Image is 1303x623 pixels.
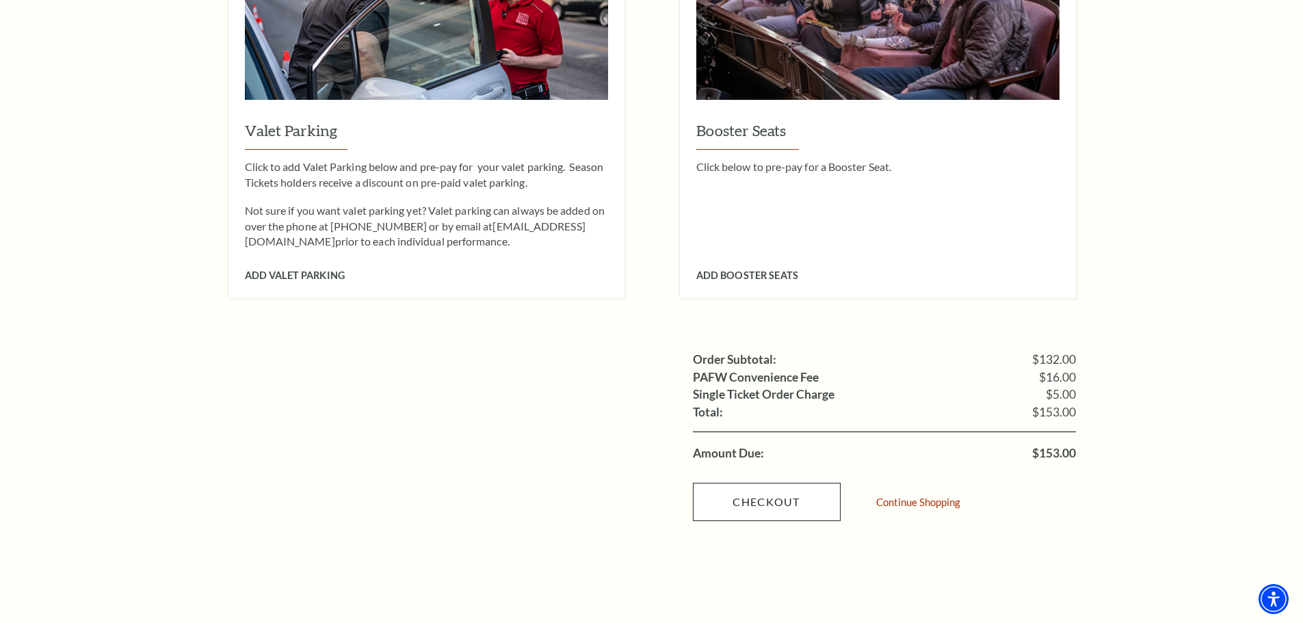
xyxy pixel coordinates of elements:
[1039,371,1076,384] span: $16.00
[876,497,960,507] a: Continue Shopping
[693,354,776,366] label: Order Subtotal:
[1032,406,1076,419] span: $153.00
[245,120,608,150] h3: Valet Parking
[1032,354,1076,366] span: $132.00
[693,483,841,521] a: Checkout
[693,406,723,419] label: Total:
[245,159,608,190] p: Click to add Valet Parking below and pre-pay for your valet parking. Season Tickets holders recei...
[693,388,834,401] label: Single Ticket Order Charge
[1259,584,1289,614] div: Accessibility Menu
[1046,388,1076,401] span: $5.00
[693,371,819,384] label: PAFW Convenience Fee
[696,269,798,281] span: Add Booster Seats
[693,447,764,460] label: Amount Due:
[1032,447,1076,460] span: $153.00
[696,159,1059,174] p: Click below to pre-pay for a Booster Seat.
[245,269,345,281] span: Add Valet Parking
[696,120,1059,150] h3: Booster Seats
[245,203,608,249] p: Not sure if you want valet parking yet? Valet parking can always be added on over the phone at [P...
